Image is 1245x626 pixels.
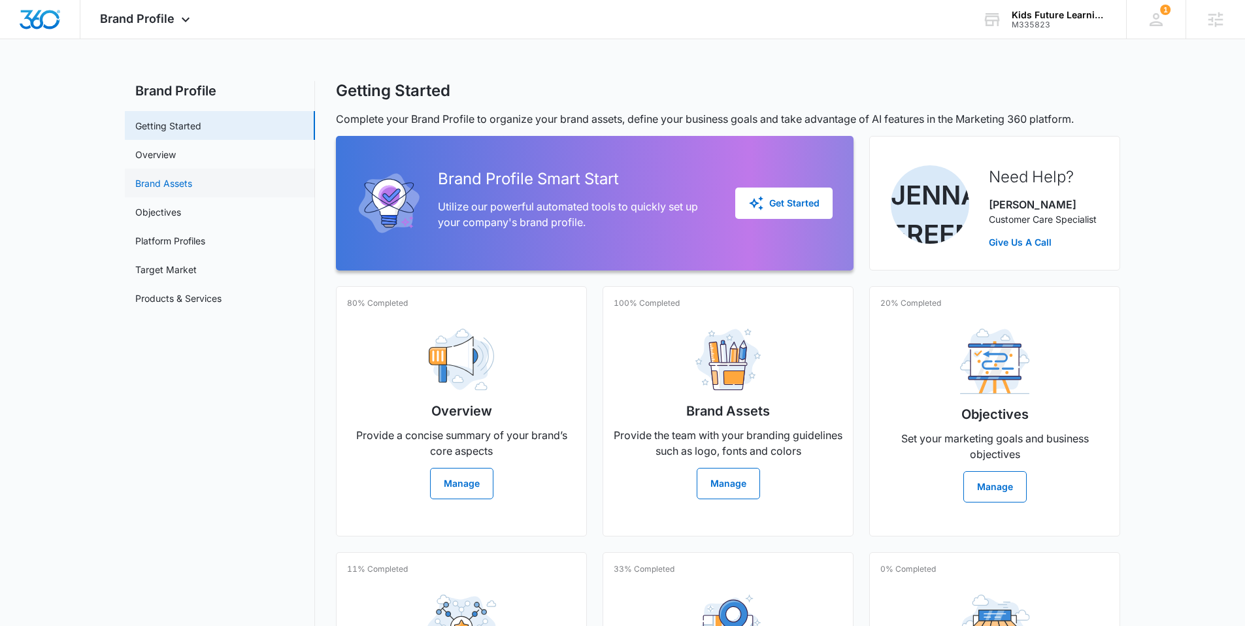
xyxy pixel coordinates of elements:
[35,76,46,86] img: tab_domain_overview_orange.svg
[336,81,450,101] h1: Getting Started
[135,119,201,133] a: Getting Started
[438,167,714,191] h2: Brand Profile Smart Start
[100,12,174,25] span: Brand Profile
[603,286,854,536] a: 100% CompletedBrand AssetsProvide the team with your branding guidelines such as logo, fonts and ...
[37,21,64,31] div: v 4.0.25
[1012,10,1107,20] div: account name
[614,297,680,309] p: 100% Completed
[21,34,31,44] img: website_grey.svg
[869,286,1120,536] a: 20% CompletedObjectivesSet your marketing goals and business objectivesManage
[135,291,222,305] a: Products & Services
[347,427,576,459] p: Provide a concise summary of your brand’s core aspects
[336,286,587,536] a: 80% CompletedOverviewProvide a concise summary of your brand’s core aspectsManage
[135,234,205,248] a: Platform Profiles
[989,212,1097,226] p: Customer Care Specialist
[989,235,1097,249] a: Give Us A Call
[891,165,969,244] img: Jenna Freeman
[21,21,31,31] img: logo_orange.svg
[438,199,714,230] p: Utilize our powerful automated tools to quickly set up your company's brand profile.
[735,188,833,219] button: Get Started
[686,401,770,421] h2: Brand Assets
[347,563,408,575] p: 11% Completed
[130,76,141,86] img: tab_keywords_by_traffic_grey.svg
[880,431,1109,462] p: Set your marketing goals and business objectives
[1160,5,1170,15] div: notifications count
[989,197,1097,212] p: [PERSON_NAME]
[880,297,941,309] p: 20% Completed
[1012,20,1107,29] div: account id
[748,195,820,211] div: Get Started
[430,468,493,499] button: Manage
[125,81,315,101] h2: Brand Profile
[431,401,492,421] h2: Overview
[347,297,408,309] p: 80% Completed
[961,404,1029,424] h2: Objectives
[135,176,192,190] a: Brand Assets
[336,111,1120,127] p: Complete your Brand Profile to organize your brand assets, define your business goals and take ad...
[989,165,1097,189] h2: Need Help?
[34,34,144,44] div: Domain: [DOMAIN_NAME]
[614,563,674,575] p: 33% Completed
[135,263,197,276] a: Target Market
[880,563,936,575] p: 0% Completed
[135,148,176,161] a: Overview
[614,427,842,459] p: Provide the team with your branding guidelines such as logo, fonts and colors
[963,471,1027,502] button: Manage
[697,468,760,499] button: Manage
[144,77,220,86] div: Keywords by Traffic
[1160,5,1170,15] span: 1
[50,77,117,86] div: Domain Overview
[135,205,181,219] a: Objectives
